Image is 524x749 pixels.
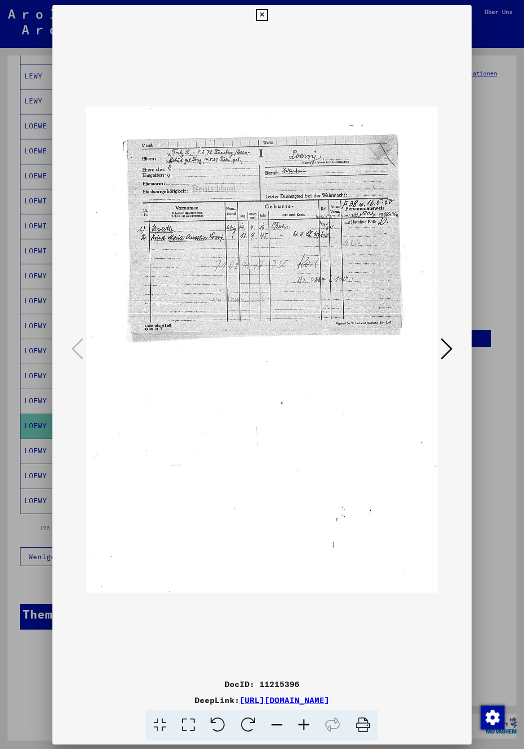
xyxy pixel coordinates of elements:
a: [URL][DOMAIN_NAME] [240,695,329,705]
img: Zustimmung ändern [481,706,505,730]
div: DocID: 11215396 [52,678,472,690]
img: 001.jpg [86,25,438,674]
div: DeepLink: [52,694,472,706]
